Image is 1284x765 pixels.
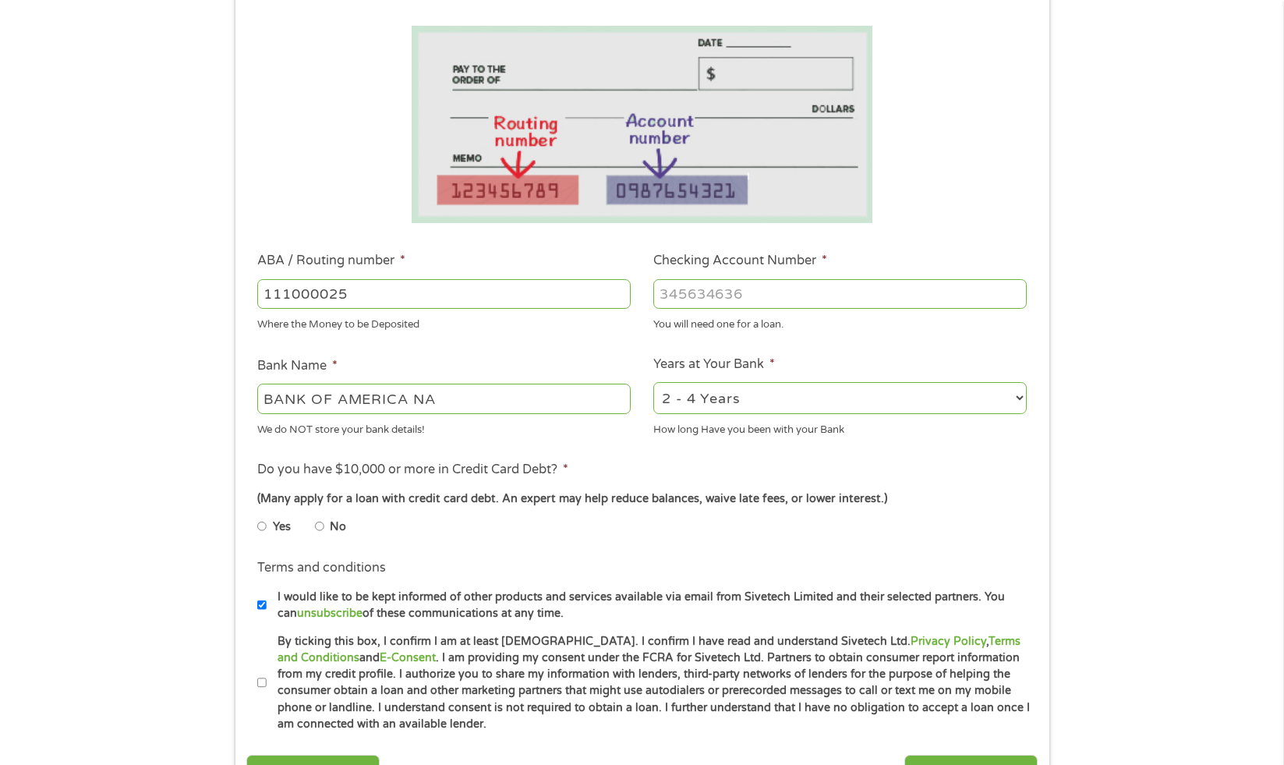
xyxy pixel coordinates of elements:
[257,312,631,333] div: Where the Money to be Deposited
[273,519,291,536] label: Yes
[257,358,338,374] label: Bank Name
[911,635,986,648] a: Privacy Policy
[267,633,1031,733] label: By ticking this box, I confirm I am at least [DEMOGRAPHIC_DATA]. I confirm I have read and unders...
[257,253,405,269] label: ABA / Routing number
[653,253,827,269] label: Checking Account Number
[278,635,1020,664] a: Terms and Conditions
[257,279,631,309] input: 263177916
[653,356,775,373] label: Years at Your Bank
[257,462,568,478] label: Do you have $10,000 or more in Credit Card Debt?
[257,491,1026,508] div: (Many apply for a loan with credit card debt. An expert may help reduce balances, waive late fees...
[267,589,1031,622] label: I would like to be kept informed of other products and services available via email from Sivetech...
[330,519,346,536] label: No
[412,26,873,223] img: Routing number location
[653,312,1027,333] div: You will need one for a loan.
[257,560,386,576] label: Terms and conditions
[380,651,436,664] a: E-Consent
[653,279,1027,309] input: 345634636
[297,607,363,620] a: unsubscribe
[257,416,631,437] div: We do NOT store your bank details!
[653,416,1027,437] div: How long Have you been with your Bank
